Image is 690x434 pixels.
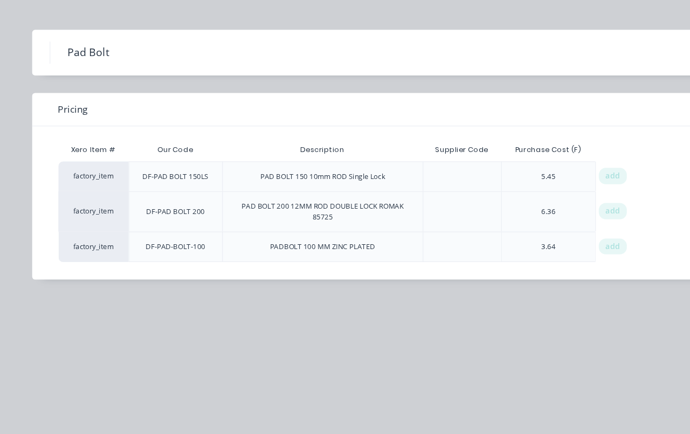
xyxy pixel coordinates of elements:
div: 5.45 [499,174,512,183]
div: add [552,236,578,251]
span: add [558,205,571,216]
span: add [558,238,571,249]
div: PAD BOLT 150 10mm ROD Single Lock [240,174,355,183]
div: Our Code [136,140,187,167]
div: 3.64 [499,238,512,248]
h4: Pad Bolt [46,54,117,74]
div: factory_item [54,192,119,229]
div: 6.36 [499,206,512,216]
div: PADBOLT 100 MM ZINC PLATED [249,238,346,248]
div: Purchase Cost (F) [466,140,544,167]
div: add [552,170,578,185]
div: Supplier Code [392,140,459,167]
div: Description [268,140,326,167]
span: Pricing [53,110,81,123]
div: add [552,203,578,218]
div: factory_item [54,229,119,257]
div: DF-PAD BOLT 200 [135,206,189,216]
div: DF-PAD-BOLT-100 [134,238,189,248]
div: factory_item [54,164,119,192]
span: add [558,173,571,183]
div: PAD BOLT 200 12MM ROD DOUBLE LOCK ROMAK 85725 [214,201,381,221]
div: DF-PAD BOLT 150LS [132,174,192,183]
div: Xero Item # [54,143,119,164]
